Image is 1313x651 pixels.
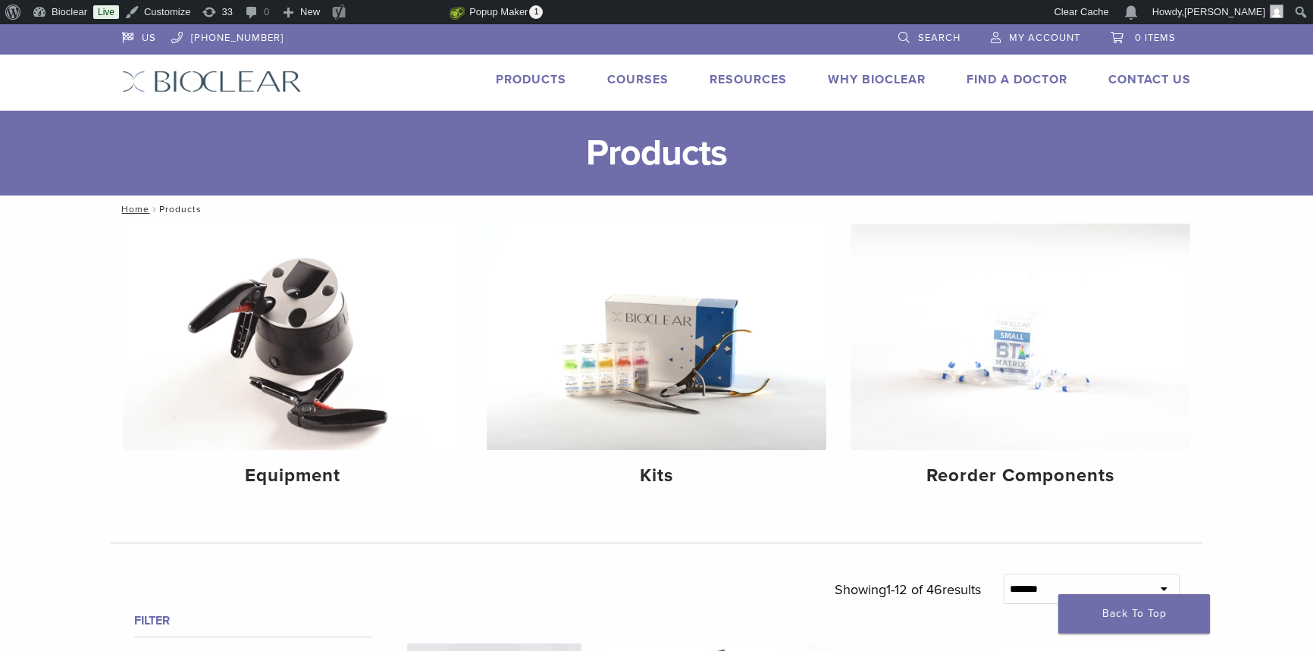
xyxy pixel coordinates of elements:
span: [PERSON_NAME] [1184,6,1265,17]
a: Equipment [123,224,462,499]
span: 1 [529,5,543,19]
img: Equipment [123,224,462,450]
a: [PHONE_NUMBER] [171,24,284,47]
img: Reorder Components [851,224,1190,450]
span: Search [918,32,960,44]
a: Products [496,72,566,87]
a: Kits [487,224,826,499]
h4: Reorder Components [863,462,1178,490]
img: Views over 48 hours. Click for more Jetpack Stats. [365,4,450,22]
a: Home [117,204,149,214]
img: Kits [487,224,826,450]
h4: Equipment [135,462,450,490]
nav: Products [111,196,1202,223]
span: My Account [1009,32,1080,44]
a: Find A Doctor [967,72,1067,87]
a: 0 items [1111,24,1176,47]
img: Bioclear [122,70,302,92]
a: Reorder Components [851,224,1190,499]
a: Live [93,5,119,19]
a: Search [898,24,960,47]
h4: Kits [499,462,814,490]
span: 1-12 of 46 [886,581,942,598]
a: Why Bioclear [828,72,926,87]
p: Showing results [835,574,981,606]
span: 0 items [1135,32,1176,44]
span: / [149,205,159,213]
a: US [122,24,156,47]
h4: Filter [134,612,372,630]
a: My Account [991,24,1080,47]
a: Back To Top [1058,594,1210,634]
a: Courses [607,72,669,87]
a: Contact Us [1108,72,1191,87]
a: Resources [710,72,787,87]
